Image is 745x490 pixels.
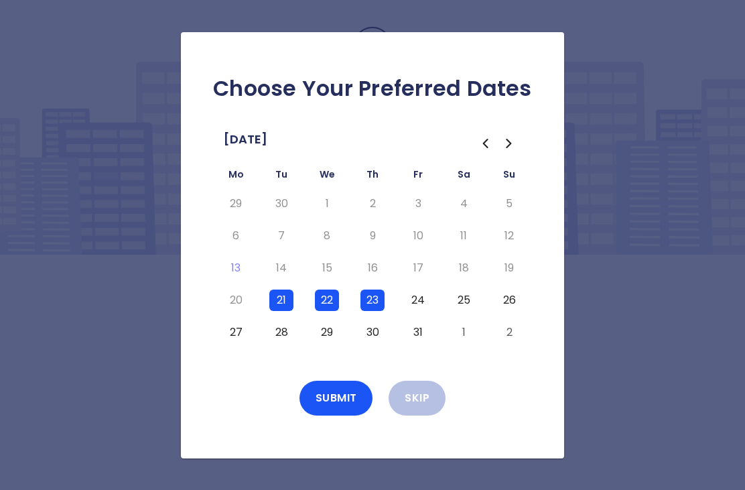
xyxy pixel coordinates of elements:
button: Sunday, October 26th, 2025 [497,290,521,311]
button: Saturday, October 25th, 2025 [452,290,476,311]
button: Wednesday, October 29th, 2025 [315,322,339,343]
button: Saturday, October 11th, 2025 [452,225,476,247]
button: Tuesday, September 30th, 2025 [269,193,293,215]
th: Friday [395,166,441,188]
button: Tuesday, October 21st, 2025, selected [269,290,293,311]
button: Monday, October 6th, 2025 [224,225,248,247]
button: Saturday, October 18th, 2025 [452,257,476,279]
button: Friday, October 10th, 2025 [406,225,430,247]
button: Thursday, October 23rd, 2025, selected [360,290,385,311]
button: Wednesday, October 15th, 2025 [315,257,339,279]
table: October 2025 [213,166,532,349]
th: Saturday [441,166,486,188]
button: Friday, October 3rd, 2025 [406,193,430,215]
button: Wednesday, October 22nd, 2025, selected [315,290,339,311]
button: Go to the Previous Month [473,131,497,156]
button: Saturday, November 1st, 2025 [452,322,476,343]
button: Saturday, October 4th, 2025 [452,193,476,215]
button: Friday, October 24th, 2025 [406,290,430,311]
th: Monday [213,166,259,188]
button: Sunday, October 5th, 2025 [497,193,521,215]
img: Logo [306,27,439,93]
button: Go to the Next Month [497,131,521,156]
button: Thursday, October 30th, 2025 [360,322,385,343]
button: Submit [299,381,373,416]
button: Monday, September 29th, 2025 [224,193,248,215]
button: Sunday, October 19th, 2025 [497,257,521,279]
span: [DATE] [224,129,267,150]
button: Friday, October 31st, 2025 [406,322,430,343]
h2: Choose Your Preferred Dates [202,75,543,102]
button: Friday, October 17th, 2025 [406,257,430,279]
button: Sunday, October 12th, 2025 [497,225,521,247]
th: Thursday [350,166,395,188]
button: Tuesday, October 7th, 2025 [269,225,293,247]
th: Sunday [486,166,532,188]
button: Monday, October 20th, 2025 [224,290,248,311]
th: Tuesday [259,166,304,188]
button: Monday, October 27th, 2025 [224,322,248,343]
button: Skip [389,381,446,416]
button: Tuesday, October 14th, 2025 [269,257,293,279]
button: Sunday, November 2nd, 2025 [497,322,521,343]
button: Wednesday, October 1st, 2025 [315,193,339,215]
button: Thursday, October 9th, 2025 [360,225,385,247]
button: Today, Monday, October 13th, 2025 [224,257,248,279]
button: Tuesday, October 28th, 2025 [269,322,293,343]
th: Wednesday [304,166,350,188]
button: Thursday, October 16th, 2025 [360,257,385,279]
button: Wednesday, October 8th, 2025 [315,225,339,247]
button: Thursday, October 2nd, 2025 [360,193,385,215]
